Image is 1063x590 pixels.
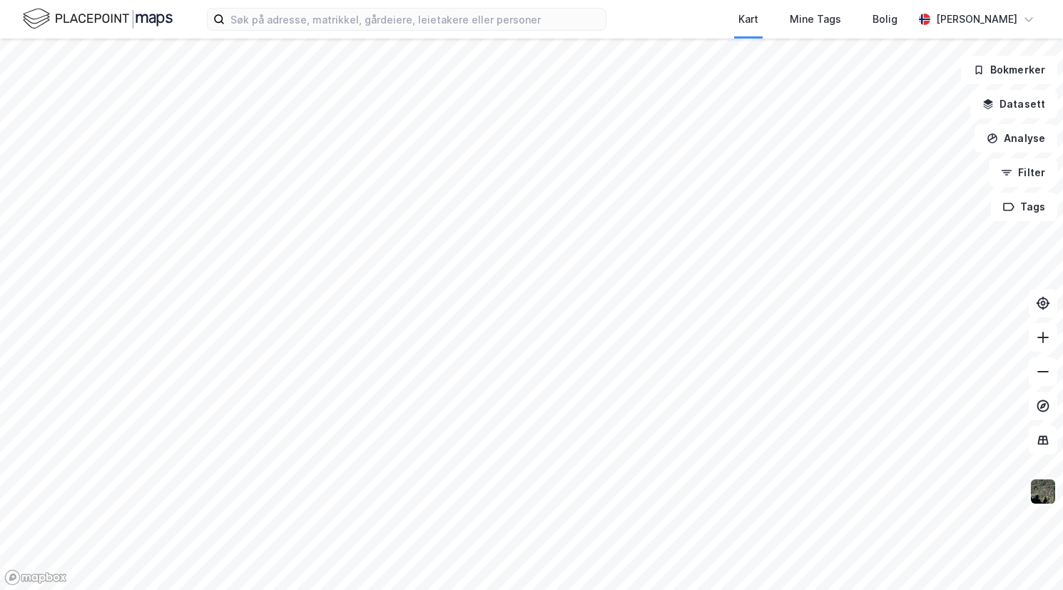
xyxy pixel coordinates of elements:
[873,11,897,28] div: Bolig
[738,11,758,28] div: Kart
[992,522,1063,590] iframe: Chat Widget
[989,158,1057,187] button: Filter
[970,90,1057,118] button: Datasett
[991,193,1057,221] button: Tags
[790,11,841,28] div: Mine Tags
[225,9,606,30] input: Søk på adresse, matrikkel, gårdeiere, leietakere eller personer
[23,6,173,31] img: logo.f888ab2527a4732fd821a326f86c7f29.svg
[4,569,67,586] a: Mapbox homepage
[936,11,1017,28] div: [PERSON_NAME]
[961,56,1057,84] button: Bokmerker
[1029,478,1057,505] img: 9k=
[975,124,1057,153] button: Analyse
